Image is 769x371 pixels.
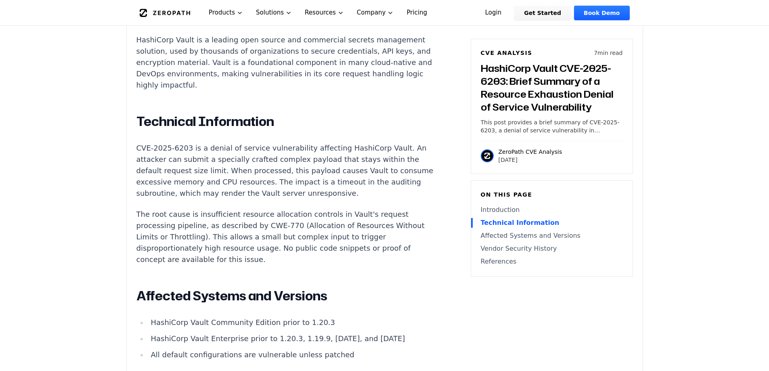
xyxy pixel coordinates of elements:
[481,218,623,228] a: Technical Information
[574,6,629,20] a: Book Demo
[136,288,437,304] h2: Affected Systems and Versions
[136,209,437,265] p: The root cause is insufficient resource allocation controls in Vault's request processing pipelin...
[481,231,623,241] a: Affected Systems and Versions
[148,333,437,344] li: HashiCorp Vault Enterprise prior to 1.20.3, 1.19.9, [DATE], and [DATE]
[594,49,622,57] p: 7 min read
[136,34,437,91] p: HashiCorp Vault is a leading open source and commercial secrets management solution, used by thou...
[481,149,494,162] img: ZeroPath CVE Analysis
[499,156,562,164] p: [DATE]
[481,118,623,134] p: This post provides a brief summary of CVE-2025-6203, a denial of service vulnerability in HashiCo...
[499,148,562,156] p: ZeroPath CVE Analysis
[136,113,437,130] h2: Technical Information
[136,143,437,199] p: CVE-2025-6203 is a denial of service vulnerability affecting HashiCorp Vault. An attacker can sub...
[514,6,571,20] a: Get Started
[481,49,532,57] h6: CVE Analysis
[148,349,437,361] li: All default configurations are vulnerable unless patched
[481,205,623,215] a: Introduction
[476,6,511,20] a: Login
[148,317,437,328] li: HashiCorp Vault Community Edition prior to 1.20.3
[481,257,623,266] a: References
[481,244,623,254] a: Vendor Security History
[481,62,623,113] h3: HashiCorp Vault CVE-2025-6203: Brief Summary of a Resource Exhaustion Denial of Service Vulnerabi...
[481,191,623,199] h6: On this page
